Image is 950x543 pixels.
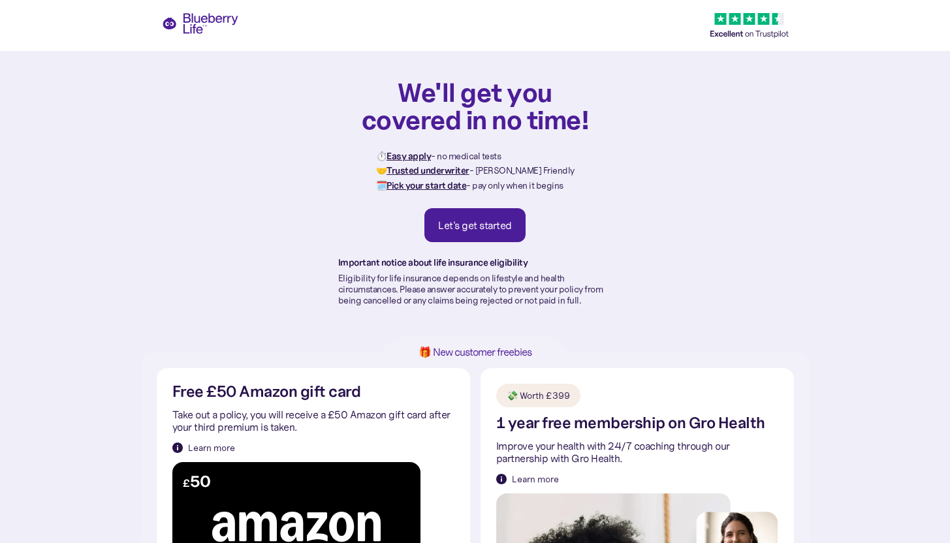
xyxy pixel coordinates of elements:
[172,384,361,400] h2: Free £50 Amazon gift card
[361,78,590,133] h1: We'll get you covered in no time!
[376,149,575,193] p: ⏱️ - no medical tests 🤝 - [PERSON_NAME] Friendly 🗓️ - pay only when it begins
[496,440,778,465] p: Improve your health with 24/7 coaching through our partnership with Gro Health.
[338,273,612,305] p: Eligibility for life insurance depends on lifestyle and health circumstances. Please answer accur...
[438,219,512,232] div: Let's get started
[387,179,466,191] strong: Pick your start date
[172,409,454,433] p: Take out a policy, you will receive a £50 Amazon gift card after your third premium is taken.
[172,441,235,454] a: Learn more
[496,473,559,486] a: Learn more
[387,150,431,162] strong: Easy apply
[424,208,526,242] a: Let's get started
[338,256,528,268] strong: Important notice about life insurance eligibility
[507,389,570,402] div: 💸 Worth £399
[512,473,559,486] div: Learn more
[188,441,235,454] div: Learn more
[387,164,469,176] strong: Trusted underwriter
[496,415,765,431] h2: 1 year free membership on Gro Health
[398,347,552,358] h1: 🎁 New customer freebies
